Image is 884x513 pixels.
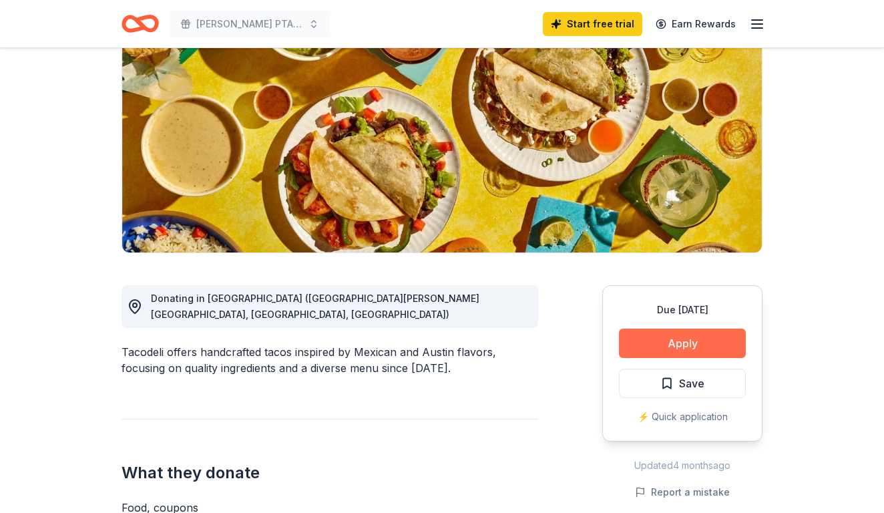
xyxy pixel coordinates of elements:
[619,369,746,398] button: Save
[648,12,744,36] a: Earn Rewards
[122,462,538,484] h2: What they donate
[619,302,746,318] div: Due [DATE]
[619,329,746,358] button: Apply
[151,293,479,320] span: Donating in [GEOGRAPHIC_DATA] ([GEOGRAPHIC_DATA][PERSON_NAME][GEOGRAPHIC_DATA], [GEOGRAPHIC_DATA]...
[679,375,704,392] span: Save
[170,11,330,37] button: [PERSON_NAME] PTA Auction
[196,16,303,32] span: [PERSON_NAME] PTA Auction
[602,458,762,474] div: Updated 4 months ago
[635,484,730,500] button: Report a mistake
[122,344,538,376] div: Tacodeli offers handcrafted tacos inspired by Mexican and Austin flavors, focusing on quality ing...
[543,12,642,36] a: Start free trial
[122,8,159,39] a: Home
[619,409,746,425] div: ⚡️ Quick application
